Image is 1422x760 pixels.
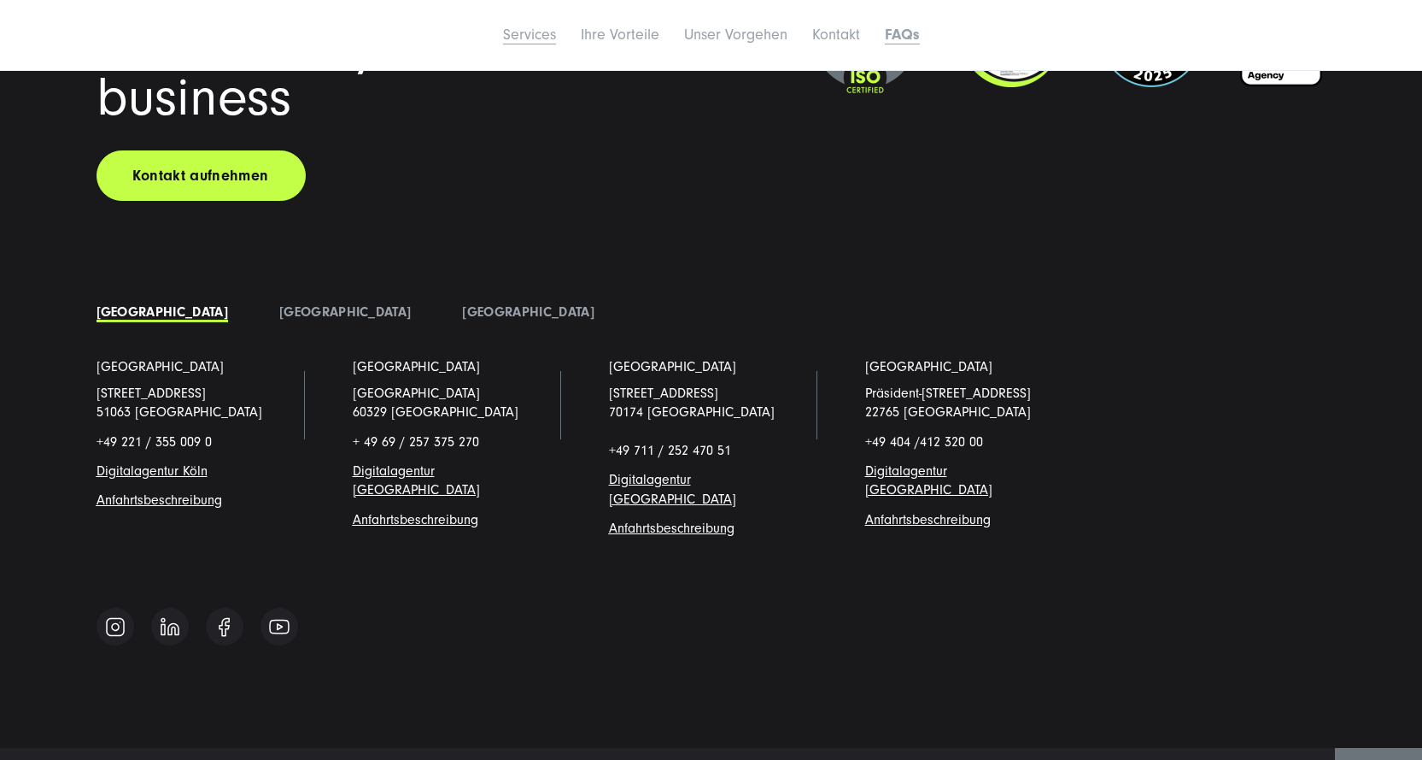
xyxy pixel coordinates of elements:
a: [GEOGRAPHIC_DATA] [609,357,736,376]
img: Follow us on Facebook [219,617,230,637]
p: +49 221 / 355 009 0 [97,433,301,451]
a: [GEOGRAPHIC_DATA] [353,357,480,376]
a: Anfahrtsbeschreibun [353,512,471,527]
span: [GEOGRAPHIC_DATA] [353,386,480,401]
a: FAQs [885,26,920,44]
a: [GEOGRAPHIC_DATA] [462,304,594,320]
a: 60329 [GEOGRAPHIC_DATA] [353,404,518,420]
a: n [201,463,208,479]
img: Follow us on Youtube [269,619,290,634]
img: Follow us on Linkedin [161,617,179,636]
span: g [353,512,478,527]
span: 412 320 00 [920,434,983,450]
img: Follow us on Instagram [105,616,126,638]
p: Präsident-[STREET_ADDRESS] 22765 [GEOGRAPHIC_DATA] [865,384,1070,422]
a: Ihre Vorteile [581,26,659,44]
a: Services [503,26,556,44]
span: +49 711 / 252 470 51 [609,443,731,458]
a: Digitalagentur [GEOGRAPHIC_DATA] [353,463,480,498]
span: +49 404 / [865,434,983,450]
a: [GEOGRAPHIC_DATA] [865,357,992,376]
a: [STREET_ADDRESS] [609,386,718,401]
span: + 49 69 / 257 375 270 [353,434,479,450]
a: Unser Vorgehen [684,26,787,44]
a: Kontakt [812,26,860,44]
a: Digitalagentur [GEOGRAPHIC_DATA] [609,472,736,506]
a: [GEOGRAPHIC_DATA] [97,357,224,376]
a: 70174 [GEOGRAPHIC_DATA] [609,404,775,420]
a: Anfahrtsbeschreibung [865,512,991,527]
a: Anfahrtsbeschreibung [97,492,222,508]
a: Kontakt aufnehmen [97,150,306,201]
a: Digitalagentur [GEOGRAPHIC_DATA] [865,463,992,498]
a: [GEOGRAPHIC_DATA] [279,304,411,320]
a: 51063 [GEOGRAPHIC_DATA] [97,404,262,420]
a: Digitalagentur Köl [97,463,201,479]
a: [STREET_ADDRESS] [97,386,206,401]
a: [GEOGRAPHIC_DATA] [97,304,228,320]
a: Anfahrtsbeschreibung [609,521,734,536]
